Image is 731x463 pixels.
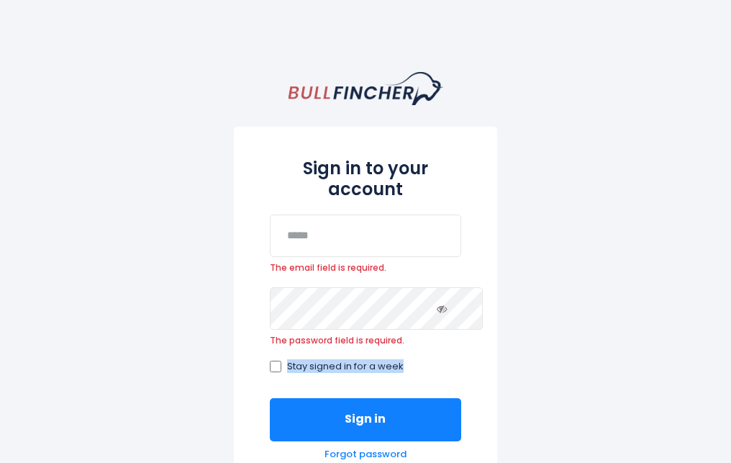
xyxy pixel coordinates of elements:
span: Stay signed in for a week [287,361,404,373]
a: Forgot password [324,449,407,461]
a: homepage [289,72,443,105]
button: Sign in [270,398,460,441]
h2: Sign in to your account [270,158,460,200]
span: The email field is required. [270,262,460,274]
span: The password field is required. [270,335,460,346]
input: Stay signed in for a week [270,361,281,372]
